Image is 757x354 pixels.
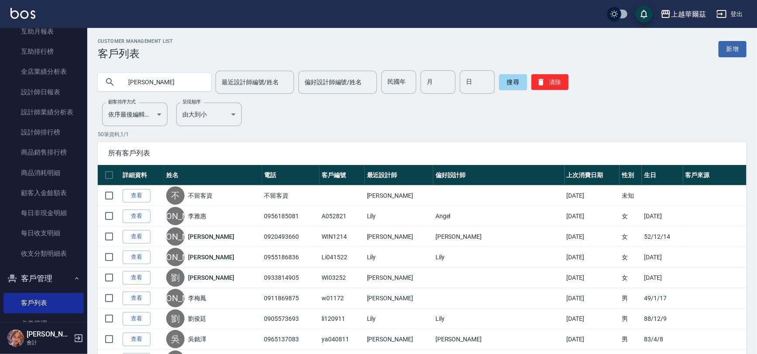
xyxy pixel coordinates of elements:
[319,227,364,247] td: WIN1214
[123,292,151,305] a: 查看
[365,227,433,247] td: [PERSON_NAME]
[27,330,71,339] h5: [PERSON_NAME]
[620,329,642,350] td: 男
[642,268,683,288] td: [DATE]
[188,273,234,282] a: [PERSON_NAME]
[98,38,173,44] h2: Customer Management List
[620,288,642,309] td: 男
[620,186,642,206] td: 未知
[3,21,84,41] a: 互助月報表
[319,288,364,309] td: w01172
[319,247,364,268] td: Li041522
[319,329,364,350] td: ya040811
[7,330,24,347] img: Person
[365,206,433,227] td: Lily
[433,165,565,186] th: 偏好設計師
[176,103,242,126] div: 由大到小
[565,186,620,206] td: [DATE]
[123,230,151,244] a: 查看
[122,70,204,94] input: 搜尋關鍵字
[642,247,683,268] td: [DATE]
[620,309,642,329] td: 男
[262,268,320,288] td: 0933814905
[166,289,185,307] div: [PERSON_NAME]
[3,122,84,142] a: 設計師排行榜
[433,206,565,227] td: Angel
[123,251,151,264] a: 查看
[188,314,206,323] a: 劉俊廷
[657,5,709,23] button: 上越華爾茲
[166,309,185,328] div: 劉
[262,186,320,206] td: 不留客資
[188,253,234,261] a: [PERSON_NAME]
[188,294,206,302] a: 李梅鳳
[642,329,683,350] td: 83/4/8
[365,329,433,350] td: [PERSON_NAME]
[188,212,206,220] a: 李雅惠
[620,268,642,288] td: 女
[620,227,642,247] td: 女
[365,309,433,329] td: Lily
[188,191,212,200] a: 不留客資
[123,271,151,285] a: 查看
[565,268,620,288] td: [DATE]
[166,207,185,225] div: [PERSON_NAME]
[262,288,320,309] td: 0911869875
[319,268,364,288] td: WI03252
[3,223,84,243] a: 每日收支明細
[719,41,747,57] a: 新增
[108,99,136,105] label: 顧客排序方式
[166,186,185,205] div: 不
[433,329,565,350] td: [PERSON_NAME]
[635,5,653,23] button: save
[262,247,320,268] td: 0955186836
[433,309,565,329] td: Lily
[123,333,151,346] a: 查看
[565,247,620,268] td: [DATE]
[164,165,262,186] th: 姓名
[565,206,620,227] td: [DATE]
[166,248,185,266] div: [PERSON_NAME]
[3,244,84,264] a: 收支分類明細表
[262,329,320,350] td: 0965137083
[3,183,84,203] a: 顧客入金餘額表
[499,74,527,90] button: 搜尋
[98,48,173,60] h3: 客戶列表
[565,227,620,247] td: [DATE]
[98,131,747,138] p: 50 筆資料, 1 / 1
[365,268,433,288] td: [PERSON_NAME]
[166,330,185,348] div: 吳
[3,313,84,333] a: 卡券管理
[262,227,320,247] td: 0920493660
[188,232,234,241] a: [PERSON_NAME]
[365,165,433,186] th: 最近設計師
[262,309,320,329] td: 0905573693
[642,206,683,227] td: [DATE]
[319,206,364,227] td: A052821
[3,62,84,82] a: 全店業績分析表
[123,189,151,203] a: 查看
[3,102,84,122] a: 設計師業績分析表
[671,9,706,20] div: 上越華爾茲
[642,309,683,329] td: 88/12/9
[102,103,168,126] div: 依序最後編輯時間
[188,335,206,344] a: 吳銘澤
[166,268,185,287] div: 劉
[620,247,642,268] td: 女
[10,8,35,19] img: Logo
[3,163,84,183] a: 商品消耗明細
[620,206,642,227] td: 女
[365,288,433,309] td: [PERSON_NAME]
[642,165,683,186] th: 生日
[365,186,433,206] td: [PERSON_NAME]
[123,312,151,326] a: 查看
[620,165,642,186] th: 性別
[182,99,201,105] label: 呈現順序
[433,227,565,247] td: [PERSON_NAME]
[262,206,320,227] td: 0956185081
[3,203,84,223] a: 每日非現金明細
[565,288,620,309] td: [DATE]
[565,309,620,329] td: [DATE]
[713,6,747,22] button: 登出
[3,293,84,313] a: 客戶列表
